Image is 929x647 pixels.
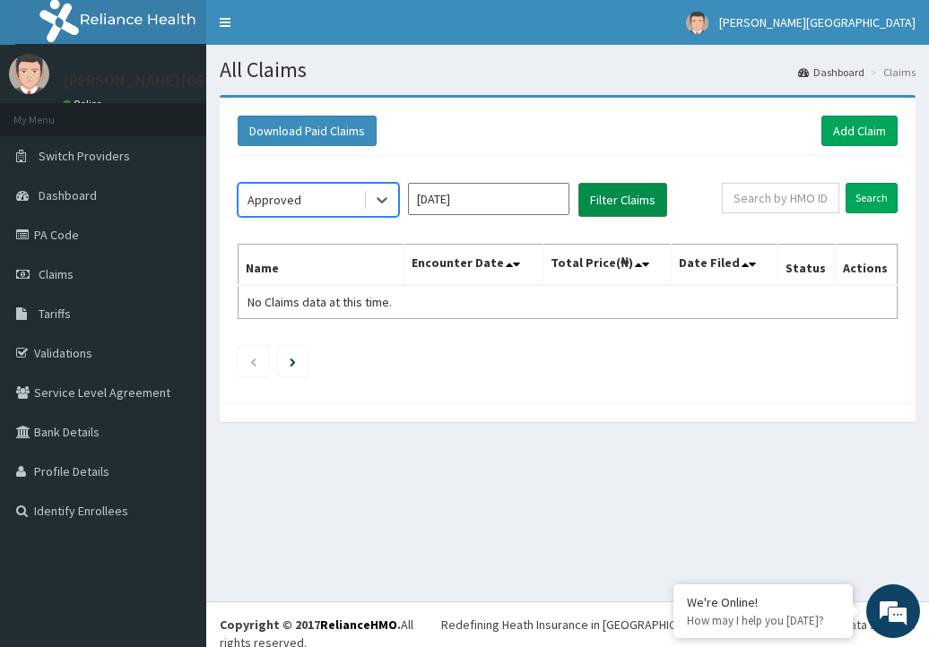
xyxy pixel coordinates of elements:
[247,294,392,310] span: No Claims data at this time.
[247,191,301,209] div: Approved
[220,58,916,82] h1: All Claims
[777,245,835,286] th: Status
[866,65,916,80] li: Claims
[39,266,74,282] span: Claims
[821,116,898,146] a: Add Claim
[220,617,401,633] strong: Copyright © 2017 .
[9,445,342,508] textarea: Type your message and hit 'Enter'
[543,245,671,286] th: Total Price(₦)
[320,617,397,633] a: RelianceHMO
[719,14,916,30] span: [PERSON_NAME][GEOGRAPHIC_DATA]
[294,9,337,52] div: Minimize live chat window
[239,245,404,286] th: Name
[9,54,49,94] img: User Image
[93,100,301,124] div: Chat with us now
[290,353,296,369] a: Next page
[39,306,71,322] span: Tariffs
[39,148,130,164] span: Switch Providers
[686,12,708,34] img: User Image
[33,90,73,134] img: d_794563401_company_1708531726252_794563401
[249,353,257,369] a: Previous page
[39,187,97,203] span: Dashboard
[835,245,897,286] th: Actions
[687,613,839,628] p: How may I help you today?
[441,616,916,634] div: Redefining Heath Insurance in [GEOGRAPHIC_DATA] using Telemedicine and Data Science!
[404,245,543,286] th: Encounter Date
[104,203,247,384] span: We're online!
[63,73,328,89] p: [PERSON_NAME][GEOGRAPHIC_DATA]
[63,98,106,110] a: Online
[408,183,569,215] input: Select Month and Year
[722,183,839,213] input: Search by HMO ID
[798,65,864,80] a: Dashboard
[578,183,667,217] button: Filter Claims
[846,183,898,213] input: Search
[238,116,377,146] button: Download Paid Claims
[687,594,839,610] div: We're Online!
[672,245,778,286] th: Date Filed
